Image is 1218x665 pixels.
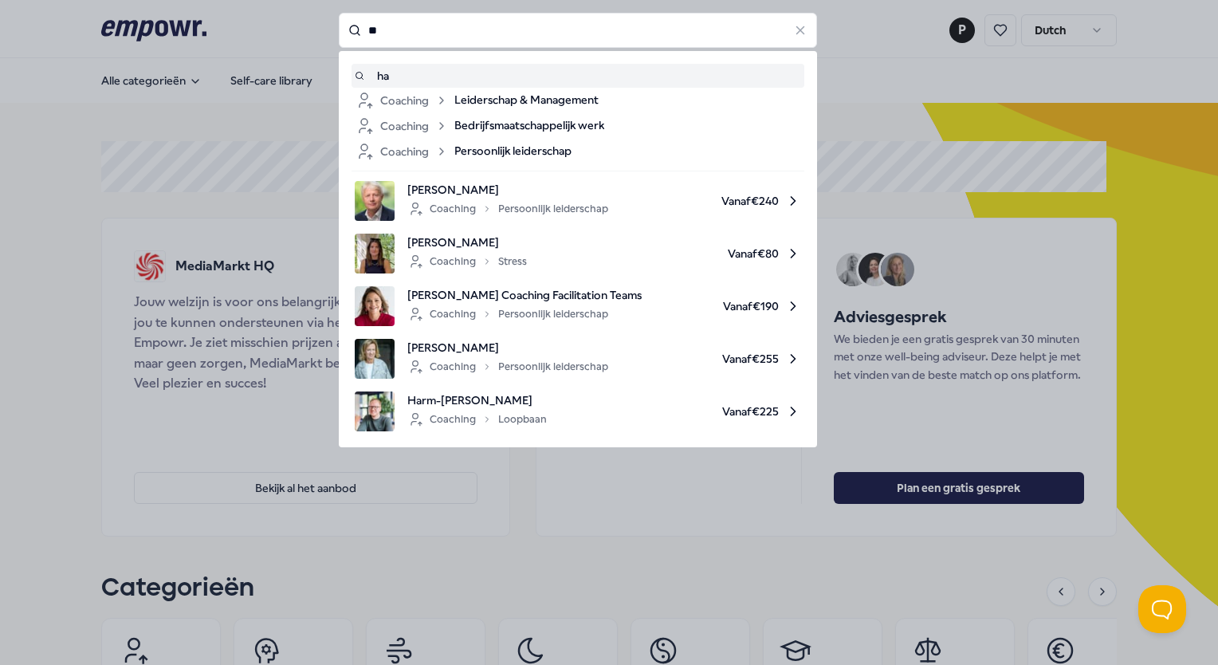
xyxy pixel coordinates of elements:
div: Coaching Persoonlijk leiderschap [407,305,608,324]
div: Coaching Stress [407,252,527,271]
span: Leiderschap & Management [454,91,599,110]
div: Coaching [355,142,448,161]
span: Bedrijfsmaatschappelijk werk [454,116,604,136]
div: Coaching Persoonlijk leiderschap [407,357,608,376]
input: Search for products, categories or subcategories [339,13,817,48]
div: Coaching Loopbaan [407,410,547,429]
a: CoachingBedrijfsmaatschappelijk werk [355,116,801,136]
a: CoachingPersoonlijk leiderschap [355,142,801,161]
span: [PERSON_NAME] [407,234,527,251]
iframe: Help Scout Beacon - Open [1138,585,1186,633]
span: [PERSON_NAME] Coaching Facilitation Teams [407,286,642,304]
span: Harm-[PERSON_NAME] [407,392,547,409]
img: product image [355,392,395,431]
span: Vanaf € 190 [654,286,801,326]
span: Persoonlijk leiderschap [454,142,572,161]
a: product image[PERSON_NAME] Coaching Facilitation TeamsCoachingPersoonlijk leiderschapVanaf€190 [355,286,801,326]
span: Vanaf € 80 [540,234,801,273]
div: Coaching Persoonlijk leiderschap [407,199,608,218]
span: Vanaf € 255 [621,339,801,379]
span: [PERSON_NAME] [407,181,608,199]
img: product image [355,234,395,273]
a: product image[PERSON_NAME]CoachingPersoonlijk leiderschapVanaf€255 [355,339,801,379]
img: product image [355,286,395,326]
a: ha [355,67,801,85]
div: Coaching [355,116,448,136]
span: [PERSON_NAME] [407,339,608,356]
a: product imageHarm-[PERSON_NAME]CoachingLoopbaanVanaf€225 [355,392,801,431]
img: product image [355,339,395,379]
a: product image[PERSON_NAME]CoachingStressVanaf€80 [355,234,801,273]
span: Vanaf € 240 [621,181,801,221]
img: product image [355,181,395,221]
a: product image[PERSON_NAME]CoachingPersoonlijk leiderschapVanaf€240 [355,181,801,221]
span: Vanaf € 225 [560,392,801,431]
div: Coaching [355,91,448,110]
a: CoachingLeiderschap & Management [355,91,801,110]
